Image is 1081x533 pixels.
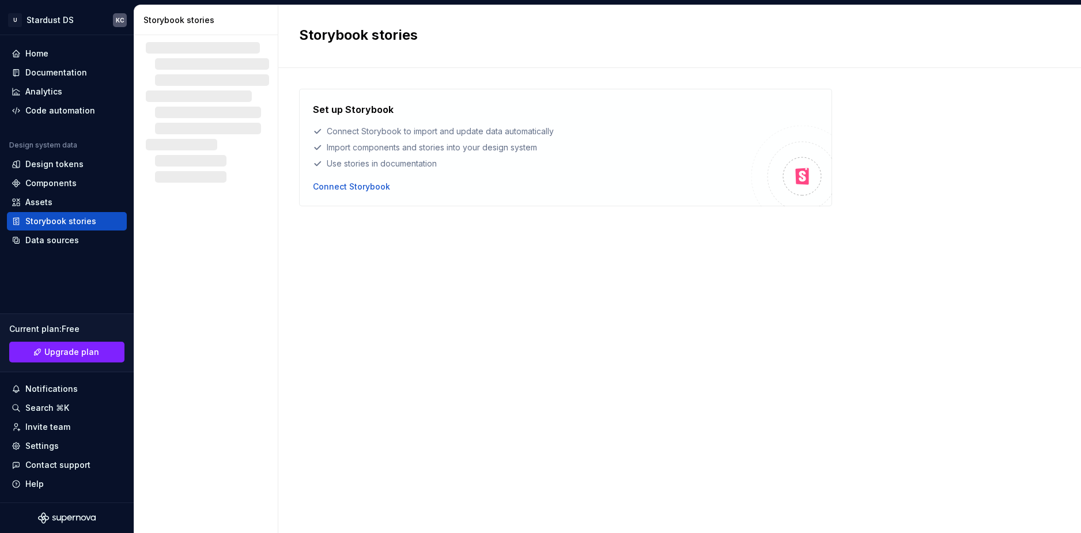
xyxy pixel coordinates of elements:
button: Notifications [7,380,127,398]
div: Search ⌘K [25,402,69,414]
div: Assets [25,196,52,208]
button: Contact support [7,456,127,474]
a: Documentation [7,63,127,82]
svg: Supernova Logo [38,512,96,524]
div: Invite team [25,421,70,433]
a: Invite team [7,418,127,436]
a: Settings [7,437,127,455]
button: Connect Storybook [313,181,390,192]
span: Upgrade plan [44,346,99,358]
div: Storybook stories [25,216,96,227]
a: Assets [7,193,127,211]
a: Code automation [7,101,127,120]
div: Storybook stories [143,14,273,26]
a: Upgrade plan [9,342,124,362]
div: Help [25,478,44,490]
div: Analytics [25,86,62,97]
a: Components [7,174,127,192]
a: Home [7,44,127,63]
div: Use stories in documentation [313,158,751,169]
h2: Storybook stories [299,26,1046,44]
div: Import components and stories into your design system [313,142,751,153]
h4: Set up Storybook [313,103,394,116]
a: Data sources [7,231,127,250]
div: Stardust DS [27,14,74,26]
div: U [8,13,22,27]
div: Code automation [25,105,95,116]
div: Contact support [25,459,90,471]
button: Help [7,475,127,493]
div: Design system data [9,141,77,150]
div: Settings [25,440,59,452]
a: Storybook stories [7,212,127,230]
div: Notifications [25,383,78,395]
div: Components [25,177,77,189]
div: Design tokens [25,158,84,170]
a: Design tokens [7,155,127,173]
div: Documentation [25,67,87,78]
button: UStardust DSKC [2,7,131,32]
a: Analytics [7,82,127,101]
div: Data sources [25,235,79,246]
button: Search ⌘K [7,399,127,417]
div: Current plan : Free [9,323,124,335]
div: Connect Storybook to import and update data automatically [313,126,751,137]
div: Home [25,48,48,59]
div: KC [116,16,124,25]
